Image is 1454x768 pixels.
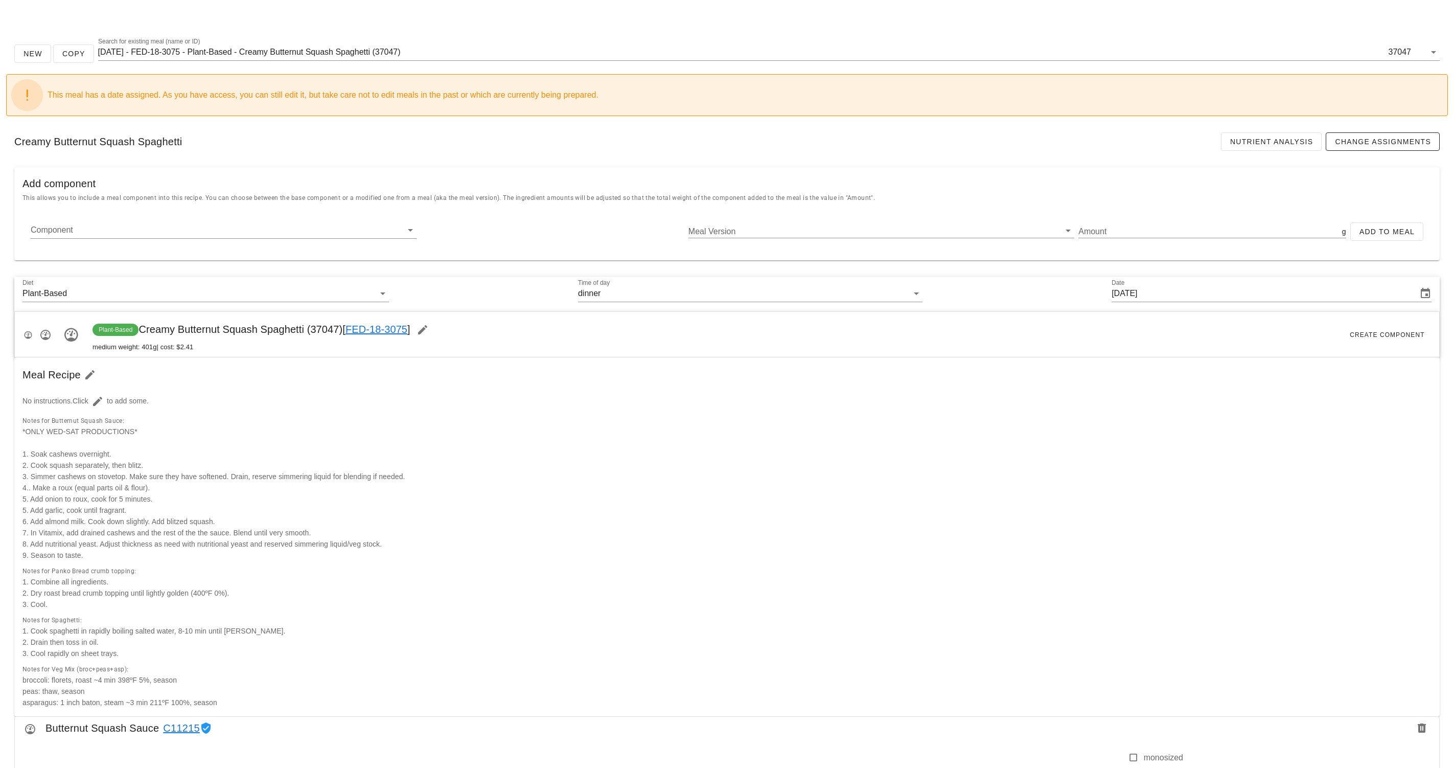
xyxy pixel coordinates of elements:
label: Date [1112,279,1124,287]
span: Copy [62,50,85,58]
span: 2. Dry roast bread crumb topping until lightly golden (400ºF 0%). [22,589,229,597]
span: 3. Cool. [22,600,48,608]
span: Nutrient Analysis [1230,138,1313,146]
a: C11215 [159,720,200,736]
span: 5. Add onion to roux, cook for 5 minutes. [22,495,153,503]
a: Change Assignments [1326,132,1440,151]
span: 4.. Make a roux (equal parts oil & flour). [22,484,150,492]
a: FED-18-3075 [345,324,407,335]
div: Plant-Based [22,289,67,298]
div: Butternut Squash Sauce [15,717,1439,746]
span: Notes for Butternut Squash Sauce: [22,417,124,424]
label: Search for existing meal (name or ID) [98,38,200,46]
label: monosized [1144,753,1183,763]
div: Meal Version [688,224,1074,238]
div: 37047 [1387,47,1412,57]
button: Copy [53,44,94,63]
span: [ ] [342,324,410,335]
span: 9. Season to taste. [22,551,83,559]
label: Diet [22,279,33,287]
span: *ONLY WED-SAT PRODUCTIONS* [22,427,137,436]
a: Nutrient Analysis [1221,132,1322,151]
span: 1. Combine all ingredients. [22,578,108,586]
div: DietPlant-Based [22,285,389,302]
span: 3. Cool rapidly on sheet trays. [22,649,119,658]
span: This allows you to include a meal component into this recipe. You can choose between the base com... [22,194,875,201]
span: 8. Add nutritional yeast. Adjust thickness as need with nutritional yeast and reserved simmering ... [22,540,382,548]
span: peas: thaw, season [22,687,85,695]
div: dinner [578,289,601,298]
div: Time of daydinner [578,285,922,302]
span: medium weight: 401g [93,342,156,352]
span: 3. Simmer cashews on stovetop. Make sure they have softened. Drain, reserve simmering liquid for ... [22,472,405,481]
label: Time of day [578,279,610,287]
button: New [14,44,51,63]
span: Notes for Spaghetti: [22,617,82,624]
span: Creamy Butternut Squash Spaghetti (37047) [93,324,435,335]
span: asparagus: 1 inch baton, steam ~3 min 211ºF 100%, season [22,698,217,707]
button: Add to Meal [1350,222,1423,241]
span: broccoli: florets, roast ~4 min 398ºF 5%, season [22,676,177,684]
span: Add to Meal [1359,228,1415,236]
span: Change Assignments [1334,138,1431,146]
div: g [1340,224,1346,238]
span: 5. Add garlic, cook until fragrant. [22,506,127,514]
div: Add component [14,167,1440,192]
div: This meal has a date assigned. As you have access, you can still edit it, but take care not to ed... [48,89,1439,101]
span: | cost: $2.41 [156,342,193,352]
span: Click to add some. [73,397,149,405]
span: New [23,50,42,58]
span: Create Component [1349,331,1424,338]
span: 2. Drain then toss in oil. [22,638,99,646]
div: Creamy Butternut Squash Spaghetti [6,124,1448,159]
button: Create Component [1343,312,1431,358]
span: 1. Cook spaghetti in rapidly boiling salted water, 8-10 min until [PERSON_NAME]. [22,627,286,635]
div: Meal Recipe [14,357,1440,392]
span: 6. Add almond milk. Cook down slightly. Add blitzed squash. [22,517,215,526]
span: 7. In Vitamix, add drained cashews and the rest of the the sauce. Blend until very smooth. [22,529,311,537]
span: Notes for Panko Bread crumb topping: [22,568,136,575]
div: No instructions. [16,386,1438,417]
span: 1. Soak cashews overnight. [22,450,111,458]
span: Plant-Based [99,324,132,336]
span: 2. Cook squash separately, then blitz. [22,461,143,469]
span: Notes for Veg Mix (broc+peas+asp): [22,666,129,673]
